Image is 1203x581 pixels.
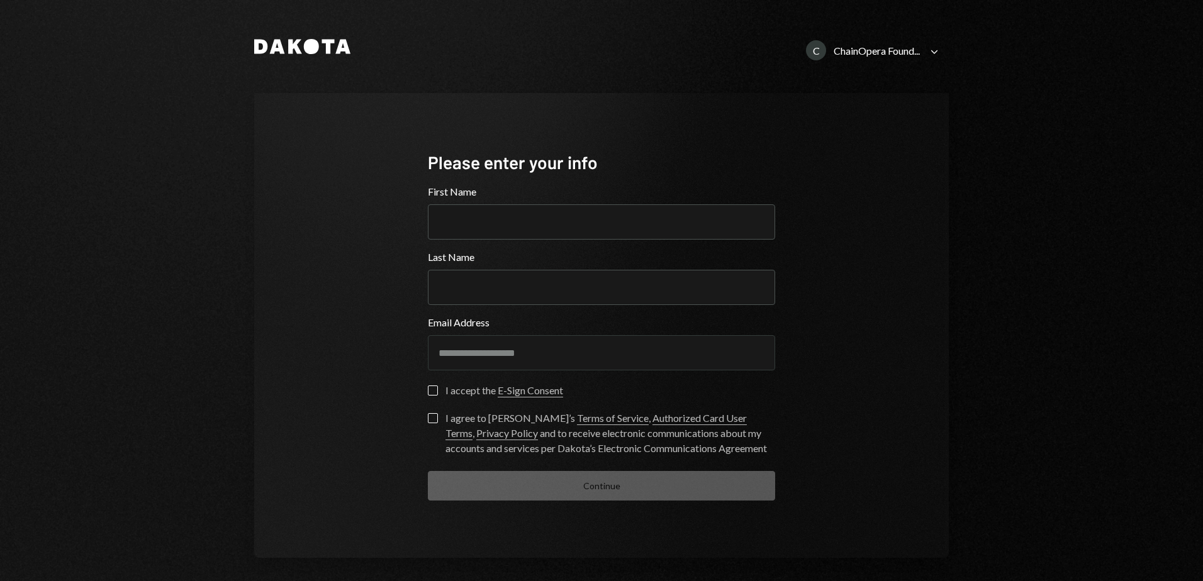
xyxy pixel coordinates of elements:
button: I accept the E-Sign Consent [428,385,438,396]
a: Authorized Card User Terms [445,412,747,440]
a: Terms of Service [577,412,649,425]
div: C [806,40,826,60]
a: E-Sign Consent [498,384,563,397]
label: Last Name [428,250,775,265]
button: I agree to [PERSON_NAME]’s Terms of Service, Authorized Card User Terms, Privacy Policy and to re... [428,413,438,423]
a: Privacy Policy [476,427,538,440]
div: I accept the [445,383,563,398]
label: First Name [428,184,775,199]
div: ChainOpera Found... [834,45,920,57]
div: I agree to [PERSON_NAME]’s , , and to receive electronic communications about my accounts and ser... [445,411,775,456]
label: Email Address [428,315,775,330]
div: Please enter your info [428,150,775,175]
